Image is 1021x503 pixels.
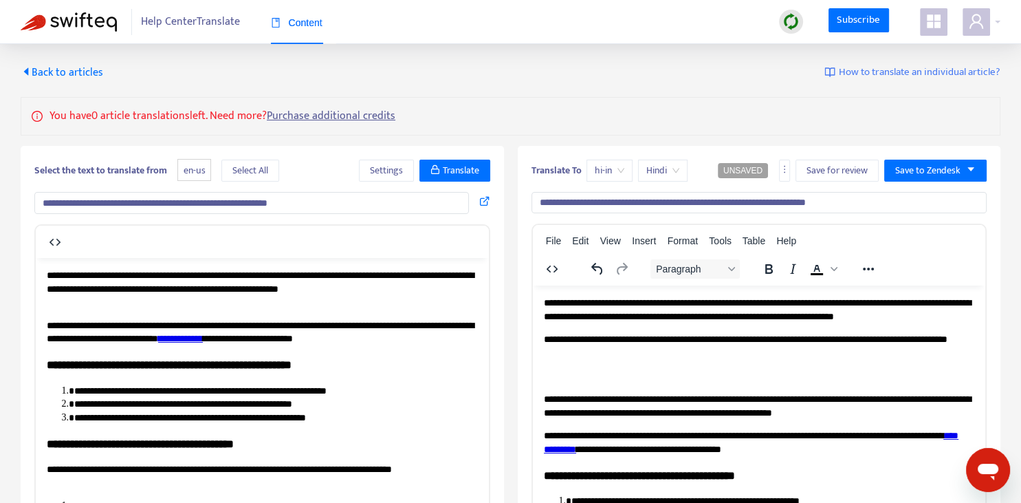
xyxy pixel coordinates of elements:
[546,235,562,246] span: File
[925,13,942,30] span: appstore
[141,9,240,35] span: Help Center Translate
[895,163,960,178] span: Save to Zendesk
[21,66,32,77] span: caret-left
[600,235,621,246] span: View
[795,160,879,182] button: Save for review
[743,235,765,246] span: Table
[968,13,985,30] span: user
[34,162,167,178] b: Select the text to translate from
[780,164,789,174] span: more
[966,164,976,174] span: caret-down
[586,259,609,279] button: Undo
[723,166,762,175] span: UNSAVED
[857,259,880,279] button: Reveal or hide additional toolbar items
[757,259,780,279] button: Bold
[271,18,281,28] span: book
[610,259,633,279] button: Redo
[21,12,117,32] img: Swifteq
[806,163,868,178] span: Save for review
[572,235,589,246] span: Edit
[419,160,490,182] button: Translate
[782,13,800,30] img: sync.dc5367851b00ba804db3.png
[632,235,656,246] span: Insert
[271,17,322,28] span: Content
[267,107,395,125] a: Purchase additional credits
[805,259,839,279] div: Text color Black
[221,160,279,182] button: Select All
[776,235,796,246] span: Help
[11,11,442,464] body: Rich Text Area. Press ALT-0 for help.
[646,160,679,181] span: Hindi
[177,159,211,182] span: en-us
[50,108,395,125] p: You have 0 article translations left. Need more?
[595,160,624,181] span: hi-in
[232,163,268,178] span: Select All
[32,108,43,122] span: info-circle
[650,259,740,279] button: Block Paragraph
[839,65,1000,81] span: How to translate an individual article?
[656,264,723,275] span: Paragraph
[884,160,987,182] button: Save to Zendeskcaret-down
[966,448,1010,492] iframe: Button to launch messaging window
[824,67,835,78] img: image-link
[828,8,889,33] a: Subscribe
[359,160,414,182] button: Settings
[668,235,698,246] span: Format
[370,163,403,178] span: Settings
[781,259,804,279] button: Italic
[779,160,790,182] button: more
[709,235,732,246] span: Tools
[824,65,1000,81] a: How to translate an individual article?
[443,163,479,178] span: Translate
[531,162,582,178] b: Translate To
[21,63,103,82] span: Back to articles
